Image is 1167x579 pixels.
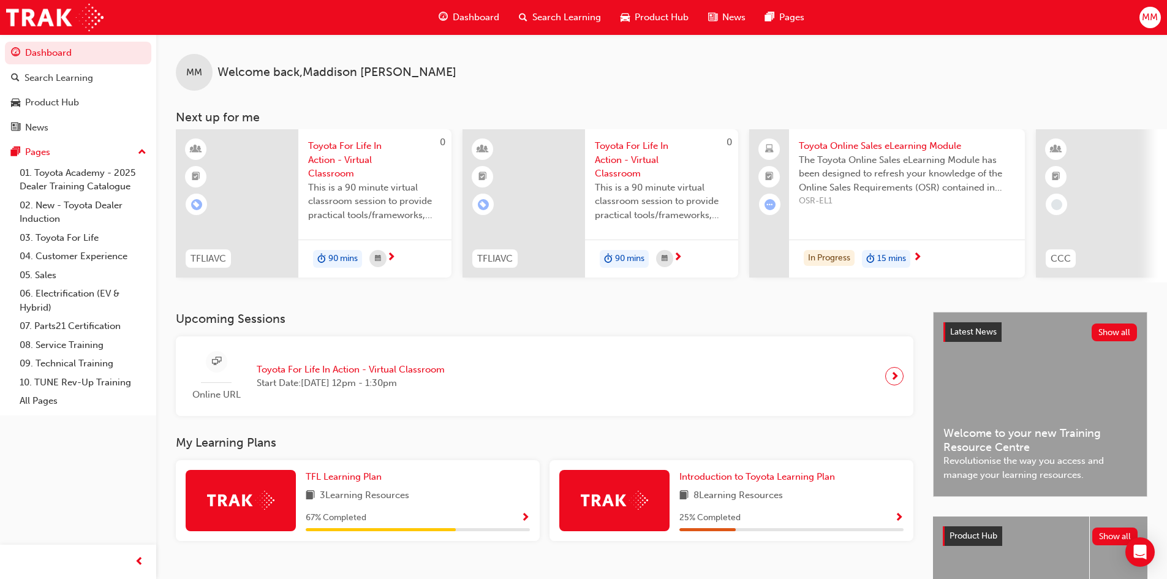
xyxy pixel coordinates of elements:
[673,252,682,263] span: next-icon
[25,121,48,135] div: News
[722,10,746,25] span: News
[866,251,875,267] span: duration-icon
[328,252,358,266] span: 90 mins
[943,426,1137,454] span: Welcome to your new Training Resource Centre
[207,491,274,510] img: Trak
[15,247,151,266] a: 04. Customer Experience
[755,5,814,30] a: pages-iconPages
[308,181,442,222] span: This is a 90 minute virtual classroom session to provide practical tools/frameworks, behaviours a...
[615,252,644,266] span: 90 mins
[463,129,738,278] a: 0TFLIAVCToyota For Life In Action - Virtual ClassroomThis is a 90 minute virtual classroom sessio...
[943,322,1137,342] a: Latest NewsShow all
[212,354,221,369] span: sessionType_ONLINE_URL-icon
[662,251,668,267] span: calendar-icon
[679,511,741,525] span: 25 % Completed
[779,10,804,25] span: Pages
[894,510,904,526] button: Show Progress
[15,392,151,411] a: All Pages
[698,5,755,30] a: news-iconNews
[477,252,513,266] span: TFLIAVC
[192,142,200,157] span: learningResourceType_INSTRUCTOR_LED-icon
[635,10,689,25] span: Product Hub
[581,491,648,510] img: Trak
[15,164,151,196] a: 01. Toyota Academy - 2025 Dealer Training Catalogue
[375,251,381,267] span: calendar-icon
[15,373,151,392] a: 10. TUNE Rev-Up Training
[15,354,151,373] a: 09. Technical Training
[943,454,1137,482] span: Revolutionise the way you access and manage your learning resources.
[186,388,247,402] span: Online URL
[186,66,202,80] span: MM
[15,336,151,355] a: 08. Service Training
[521,513,530,524] span: Show Progress
[679,471,835,482] span: Introduction to Toyota Learning Plan
[1051,199,1062,210] span: learningRecordVerb_NONE-icon
[6,4,104,31] img: Trak
[765,142,774,157] span: laptop-icon
[913,252,922,263] span: next-icon
[621,10,630,25] span: car-icon
[679,470,840,484] a: Introduction to Toyota Learning Plan
[440,137,445,148] span: 0
[5,141,151,164] button: Pages
[15,196,151,229] a: 02. New - Toyota Dealer Induction
[509,5,611,30] a: search-iconSearch Learning
[799,139,1015,153] span: Toyota Online Sales eLearning Module
[11,147,20,158] span: pages-icon
[478,169,487,185] span: booktick-icon
[749,129,1025,278] a: Toyota Online Sales eLearning ModuleThe Toyota Online Sales eLearning Module has been designed to...
[191,199,202,210] span: learningRecordVerb_ENROLL-icon
[429,5,509,30] a: guage-iconDashboard
[595,181,728,222] span: This is a 90 minute virtual classroom session to provide practical tools/frameworks, behaviours a...
[11,97,20,108] span: car-icon
[192,169,200,185] span: booktick-icon
[950,531,997,541] span: Product Hub
[217,66,456,80] span: Welcome back , Maddison [PERSON_NAME]
[15,229,151,248] a: 03. Toyota For Life
[387,252,396,263] span: next-icon
[765,169,774,185] span: booktick-icon
[765,10,774,25] span: pages-icon
[257,376,445,390] span: Start Date: [DATE] 12pm - 1:30pm
[11,73,20,84] span: search-icon
[478,199,489,210] span: learningRecordVerb_ENROLL-icon
[521,510,530,526] button: Show Progress
[176,436,913,450] h3: My Learning Plans
[306,511,366,525] span: 67 % Completed
[595,139,728,181] span: Toyota For Life In Action - Virtual Classroom
[320,488,409,504] span: 3 Learning Resources
[5,42,151,64] a: Dashboard
[176,129,451,278] a: 0TFLIAVCToyota For Life In Action - Virtual ClassroomThis is a 90 minute virtual classroom sessio...
[135,554,144,570] span: prev-icon
[186,346,904,407] a: Online URLToyota For Life In Action - Virtual ClassroomStart Date:[DATE] 12pm - 1:30pm
[1139,7,1161,28] button: MM
[15,317,151,336] a: 07. Parts21 Certification
[950,327,997,337] span: Latest News
[765,199,776,210] span: learningRecordVerb_ATTEMPT-icon
[1052,169,1060,185] span: booktick-icon
[1142,10,1158,25] span: MM
[1125,537,1155,567] div: Open Intercom Messenger
[1052,142,1060,157] span: learningResourceType_INSTRUCTOR_LED-icon
[933,312,1147,497] a: Latest NewsShow allWelcome to your new Training Resource CentreRevolutionise the way you access a...
[604,251,613,267] span: duration-icon
[191,252,226,266] span: TFLIAVC
[439,10,448,25] span: guage-icon
[156,110,1167,124] h3: Next up for me
[257,363,445,377] span: Toyota For Life In Action - Virtual Classroom
[611,5,698,30] a: car-iconProduct Hub
[5,91,151,114] a: Product Hub
[176,312,913,326] h3: Upcoming Sessions
[11,123,20,134] span: news-icon
[679,488,689,504] span: book-icon
[799,153,1015,195] span: The Toyota Online Sales eLearning Module has been designed to refresh your knowledge of the Onlin...
[478,142,487,157] span: learningResourceType_INSTRUCTOR_LED-icon
[5,116,151,139] a: News
[306,471,382,482] span: TFL Learning Plan
[693,488,783,504] span: 8 Learning Resources
[317,251,326,267] span: duration-icon
[5,67,151,89] a: Search Learning
[1092,324,1138,341] button: Show all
